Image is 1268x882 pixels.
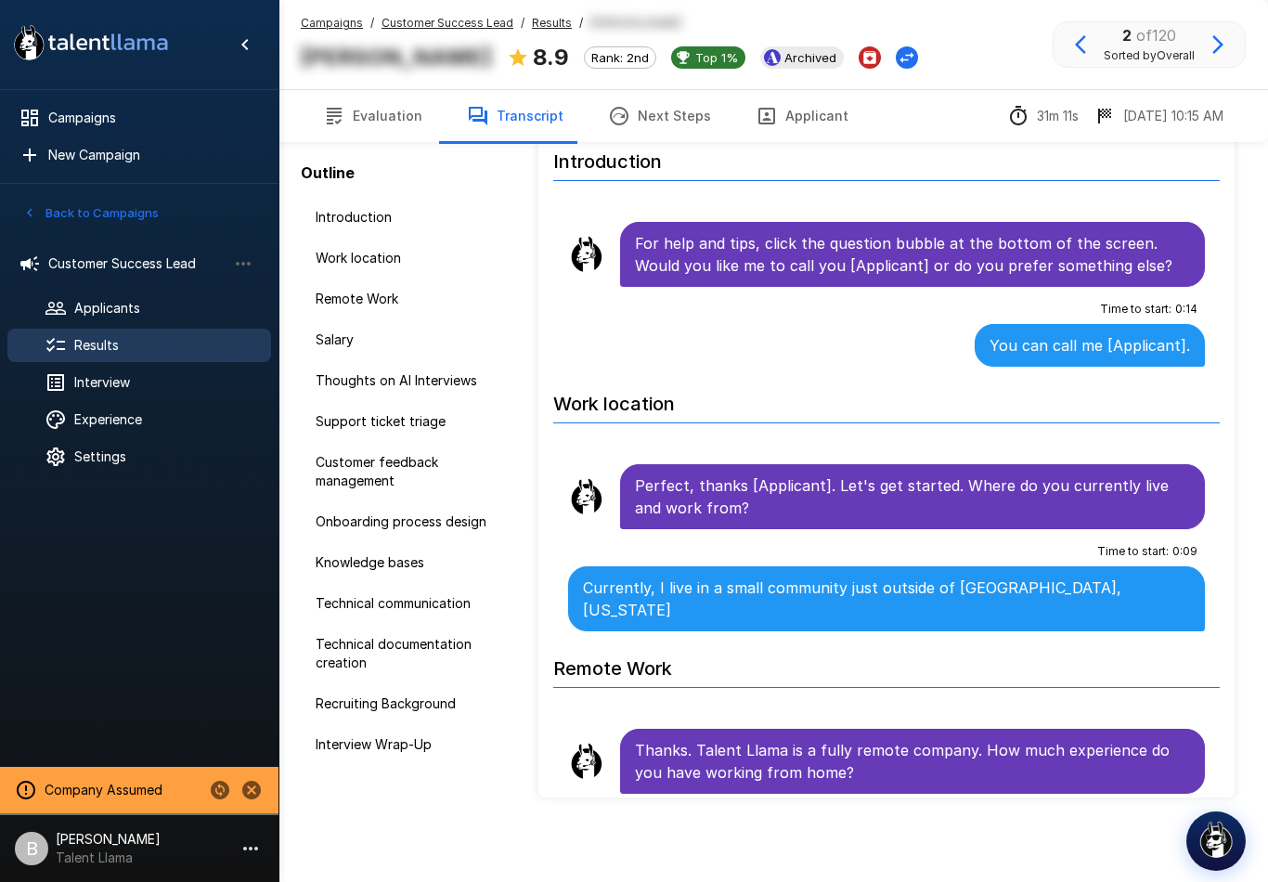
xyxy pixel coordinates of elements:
button: Archive Applicant [859,46,881,69]
div: Thoughts on AI Interviews [301,364,516,397]
img: llama_clean.png [568,236,605,273]
div: Technical documentation creation [301,628,516,680]
p: Perfect, thanks [Applicant]. Let's get started. Where do you currently live and work from? [635,474,1190,519]
button: Next Steps [586,90,733,142]
u: Results [532,16,572,30]
u: Campaigns [301,16,363,30]
div: The time between starting and completing the interview [1007,105,1079,127]
button: Applicant [733,90,871,142]
span: 0 : 09 [1172,542,1197,561]
span: Remote Work [316,290,501,308]
span: Knowledge bases [316,553,501,572]
p: [DATE] 10:15 AM [1123,107,1223,125]
button: Evaluation [301,90,445,142]
p: You can call me [Applicant]. [990,334,1190,357]
span: Technical documentation creation [316,635,501,672]
span: 0 : 14 [1175,300,1197,318]
span: Work location [316,249,501,267]
span: Support ticket triage [316,412,501,431]
b: Outline [301,163,355,182]
span: Interview Wrap-Up [316,735,501,754]
p: Currently, I live in a small community just outside of [GEOGRAPHIC_DATA], [US_STATE] [583,577,1190,621]
h6: Work location [553,374,1220,423]
span: Top 1% [688,50,745,65]
span: Salary [316,331,501,349]
div: Support ticket triage [301,405,516,438]
span: Archived [777,50,844,65]
span: / [521,14,524,32]
span: Introduction [316,208,501,227]
u: Customer Success Lead [382,16,513,30]
button: Transcript [445,90,586,142]
span: Recruiting Background [316,694,501,713]
span: Thoughts on AI Interviews [316,371,501,390]
p: Thanks. Talent Llama is a fully remote company. How much experience do you have working from home? [635,739,1190,784]
p: For help and tips, click the question bubble at the bottom of the screen. Would you like me to ca... [635,232,1190,277]
div: Remote Work [301,282,516,316]
span: Rank: 2nd [585,50,655,65]
img: ashbyhq_logo.jpeg [764,49,781,66]
span: Time to start : [1097,542,1169,561]
div: Customer feedback management [301,446,516,498]
h6: Remote Work [553,639,1220,688]
div: View profile in Ashby [760,46,844,69]
b: 8.9 [533,44,569,71]
div: Onboarding process design [301,505,516,538]
div: Salary [301,323,516,357]
b: 2 [1122,26,1132,45]
div: Knowledge bases [301,546,516,579]
span: Sorted by Overall [1104,46,1195,65]
div: Recruiting Background [301,687,516,720]
span: of 120 [1136,26,1176,45]
span: Time to start : [1100,300,1171,318]
img: logo_glasses@2x.png [1197,821,1235,858]
span: / [579,14,583,32]
h6: Introduction [553,132,1220,181]
span: Customer feedback management [316,453,501,490]
div: The date and time when the interview was completed [1093,105,1223,127]
div: Technical communication [301,587,516,620]
img: llama_clean.png [568,478,605,515]
b: [PERSON_NAME] [301,44,492,71]
p: 31m 11s [1037,107,1079,125]
div: Interview Wrap-Up [301,728,516,761]
span: [PERSON_NAME] [590,14,681,32]
span: Technical communication [316,594,501,613]
div: Introduction [301,201,516,234]
div: Work location [301,241,516,275]
button: Change Stage [896,46,918,69]
img: llama_clean.png [568,743,605,780]
span: / [370,14,374,32]
span: Onboarding process design [316,512,501,531]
